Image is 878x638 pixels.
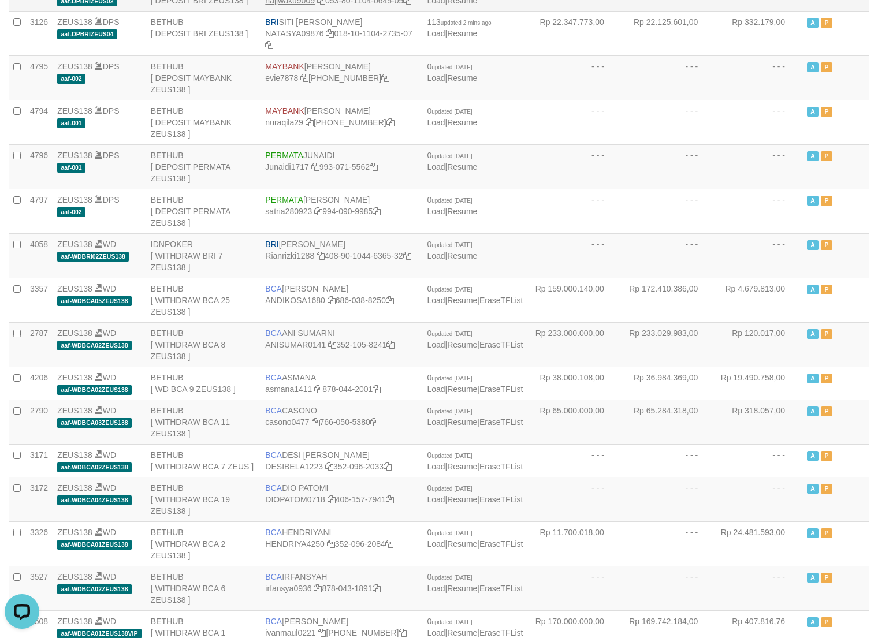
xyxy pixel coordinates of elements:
[57,540,132,550] span: aaf-WDBCA01ZEUS138
[622,233,715,278] td: - - -
[57,385,132,395] span: aaf-WDBCA02ZEUS138
[807,573,819,583] span: Active
[527,322,621,367] td: Rp 233.000.000,00
[527,400,621,444] td: Rp 65.000.000,00
[622,477,715,521] td: - - -
[427,417,445,427] a: Load
[447,251,477,260] a: Resume
[427,284,472,293] span: 0
[821,285,832,294] span: Paused
[57,17,92,27] a: ZEUS138
[326,29,334,38] a: Copy NATASYA09876 to clipboard
[265,329,282,338] span: BCA
[53,278,146,322] td: WD
[25,400,53,444] td: 2790
[265,417,309,427] a: casono0477
[807,196,819,206] span: Active
[427,62,472,71] span: 0
[427,528,472,537] span: 0
[427,240,472,249] span: 0
[265,40,273,50] a: Copy 018101104273507 to clipboard
[807,62,819,72] span: Active
[57,62,92,71] a: ZEUS138
[715,144,802,189] td: - - -
[527,100,621,144] td: - - -
[57,373,92,382] a: ZEUS138
[318,628,326,637] a: Copy ivanmaul0221 to clipboard
[385,539,393,549] a: Copy 3520962084 to clipboard
[427,195,472,204] span: 0
[427,462,445,471] a: Load
[715,278,802,322] td: Rp 4.679.813,00
[312,417,320,427] a: Copy casono0477 to clipboard
[821,573,832,583] span: Paused
[427,483,472,493] span: 0
[265,296,325,305] a: ANDIKOSA1680
[527,233,621,278] td: - - -
[447,162,477,171] a: Resume
[265,73,298,83] a: evie7878
[146,477,261,521] td: BETHUB [ WITHDRAW BCA 19 ZEUS138 ]
[386,495,394,504] a: Copy 4061577941 to clipboard
[622,322,715,367] td: Rp 233.029.983,00
[265,284,282,293] span: BCA
[57,462,132,472] span: aaf-WDBCA02ZEUS138
[265,385,312,394] a: asmana1411
[715,233,802,278] td: - - -
[431,408,472,415] span: updated [DATE]
[715,322,802,367] td: Rp 120.017,00
[373,385,381,394] a: Copy 8780442001 to clipboard
[821,329,832,339] span: Paused
[381,73,389,83] a: Copy 8004940100 to clipboard
[427,118,445,127] a: Load
[431,486,472,492] span: updated [DATE]
[479,296,523,305] a: EraseTFList
[447,118,477,127] a: Resume
[715,55,802,100] td: - - -
[527,144,621,189] td: - - -
[57,296,132,306] span: aaf-WDBCA05ZEUS138
[261,233,422,278] td: [PERSON_NAME] 408-90-1044-6365-32
[261,400,422,444] td: CASONO 766-050-5380
[821,484,832,494] span: Paused
[447,584,477,593] a: Resume
[715,11,802,55] td: Rp 332.179,00
[715,566,802,610] td: - - -
[265,572,282,581] span: BCA
[25,477,53,521] td: 3172
[261,566,422,610] td: IRFANSYAH 878-043-1891
[25,100,53,144] td: 4794
[807,329,819,339] span: Active
[622,367,715,400] td: Rp 36.984.369,00
[25,367,53,400] td: 4206
[53,444,146,477] td: WD
[265,251,314,260] a: Rianrizki1288
[622,278,715,322] td: Rp 172.410.386,00
[384,462,392,471] a: Copy 3520962033 to clipboard
[427,17,491,27] span: 113
[447,462,477,471] a: Resume
[447,207,477,216] a: Resume
[53,100,146,144] td: DPS
[715,400,802,444] td: Rp 318.057,00
[57,450,92,460] a: ZEUS138
[821,18,832,28] span: Paused
[57,572,92,581] a: ZEUS138
[57,495,132,505] span: aaf-WDBCA04ZEUS138
[57,106,92,115] a: ZEUS138
[447,495,477,504] a: Resume
[53,521,146,566] td: WD
[427,329,472,338] span: 0
[261,100,422,144] td: [PERSON_NAME] [PHONE_NUMBER]
[261,367,422,400] td: ASMANA 878-044-2001
[447,417,477,427] a: Resume
[265,483,282,493] span: BCA
[57,163,85,173] span: aaf-001
[265,207,312,216] a: satria280923
[57,483,92,493] a: ZEUS138
[427,151,472,160] span: 0
[25,55,53,100] td: 4795
[265,29,323,38] a: NATASYA09876
[25,189,53,233] td: 4797
[53,11,146,55] td: DPS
